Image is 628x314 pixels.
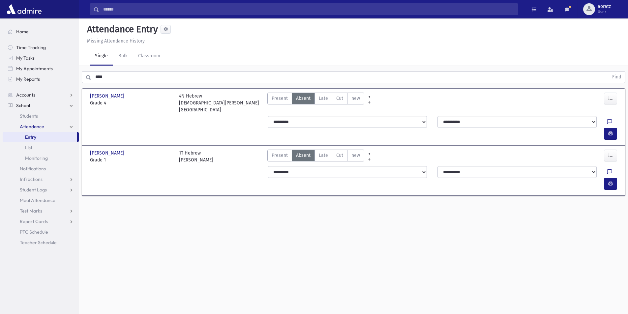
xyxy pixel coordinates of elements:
a: Meal Attendance [3,195,79,206]
a: List [3,142,79,153]
u: Missing Attendance History [87,38,145,44]
span: Late [319,95,328,102]
a: Time Tracking [3,42,79,53]
img: AdmirePro [5,3,43,16]
span: new [351,152,360,159]
span: Report Cards [20,218,48,224]
span: Accounts [16,92,35,98]
span: Entry [25,134,36,140]
span: Grade 4 [90,100,172,106]
input: Search [99,3,518,15]
span: Cut [336,152,343,159]
span: Home [16,29,29,35]
div: 4N Hebrew [DEMOGRAPHIC_DATA][PERSON_NAME][GEOGRAPHIC_DATA] [179,93,261,113]
span: Student Logs [20,187,47,193]
a: My Reports [3,74,79,84]
span: Absent [296,95,311,102]
span: new [351,95,360,102]
a: Attendance [3,121,79,132]
div: AttTypes [267,150,364,163]
span: Cut [336,95,343,102]
span: My Appointments [16,66,53,71]
a: Report Cards [3,216,79,227]
a: Accounts [3,90,79,100]
span: [PERSON_NAME] [90,93,126,100]
a: Students [3,111,79,121]
span: My Reports [16,76,40,82]
div: 1T Hebrew [PERSON_NAME] [179,150,213,163]
a: PTC Schedule [3,227,79,237]
a: School [3,100,79,111]
span: Time Tracking [16,44,46,50]
a: Student Logs [3,185,79,195]
span: User [598,9,611,14]
span: List [25,145,32,151]
a: My Tasks [3,53,79,63]
span: Grade 1 [90,157,172,163]
span: Infractions [20,176,43,182]
span: Notifications [20,166,46,172]
span: School [16,102,30,108]
a: My Appointments [3,63,79,74]
a: Missing Attendance History [84,38,145,44]
span: Students [20,113,38,119]
a: Single [90,47,113,66]
a: Bulk [113,47,133,66]
span: Monitoring [25,155,48,161]
span: My Tasks [16,55,35,61]
span: Present [272,95,288,102]
span: [PERSON_NAME] [90,150,126,157]
span: Present [272,152,288,159]
span: aoratz [598,4,611,9]
a: Home [3,26,79,37]
span: Absent [296,152,311,159]
button: Find [608,71,625,83]
span: Test Marks [20,208,42,214]
span: Meal Attendance [20,197,55,203]
h5: Attendance Entry [84,24,158,35]
a: Classroom [133,47,165,66]
a: Entry [3,132,77,142]
span: PTC Schedule [20,229,48,235]
span: Teacher Schedule [20,240,57,245]
a: Notifications [3,163,79,174]
a: Teacher Schedule [3,237,79,248]
span: Late [319,152,328,159]
span: Attendance [20,124,44,129]
a: Monitoring [3,153,79,163]
a: Infractions [3,174,79,185]
a: Test Marks [3,206,79,216]
div: AttTypes [267,93,364,113]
